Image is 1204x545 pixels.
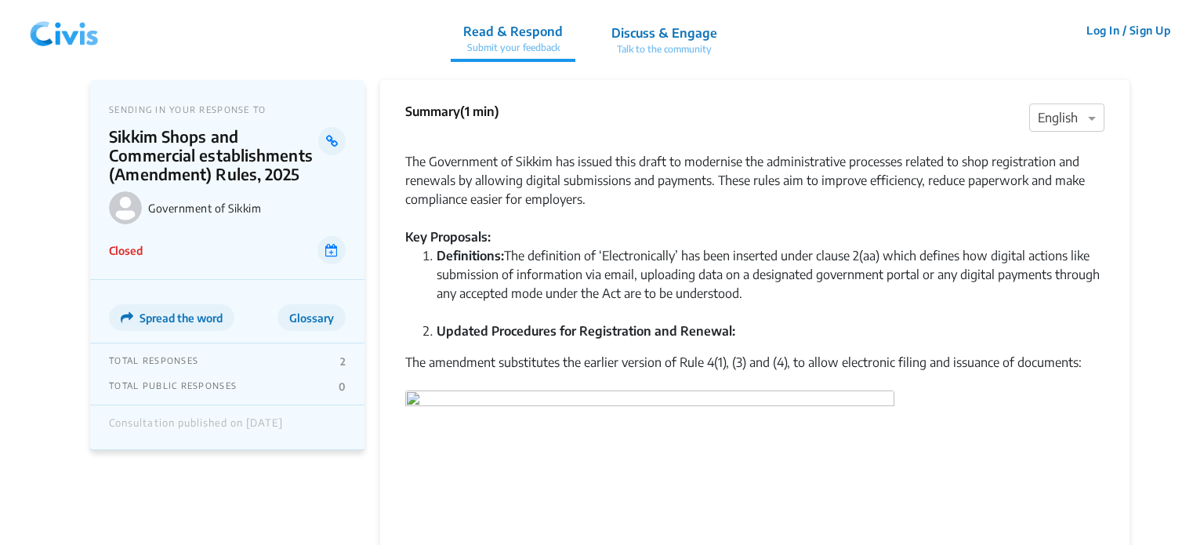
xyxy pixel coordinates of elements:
[460,104,499,119] span: (1 min)
[109,242,143,259] p: Closed
[109,191,142,224] img: Government of Sikkim logo
[437,323,735,339] strong: Updated Procedures for Registration and Renewal:
[140,311,223,325] span: Spread the word
[437,248,504,263] strong: Definitions:
[437,246,1104,322] li: The definition of ‘Electronically’ has been inserted under clause 2(aa) which defines how digital...
[405,102,499,121] p: Summary
[24,7,105,54] img: navlogo.png
[109,380,237,393] p: TOTAL PUBLIC RESPONSES
[611,24,717,42] p: Discuss & Engage
[463,22,563,41] p: Read & Respond
[109,304,234,331] button: Spread the word
[405,133,1104,209] div: The Government of Sikkim has issued this draft to modernise the administrative processes related ...
[289,311,334,325] span: Glossary
[277,304,346,331] button: Glossary
[1076,18,1180,42] button: Log In / Sign Up
[405,229,491,245] strong: Key Proposals:
[339,380,346,393] p: 0
[611,42,717,56] p: Talk to the community
[148,202,346,215] p: Government of Sikkim
[109,355,198,368] p: TOTAL RESPONSES
[109,104,346,114] p: SENDING IN YOUR RESPONSE TO
[340,355,346,368] p: 2
[109,417,283,438] div: Consultation published on [DATE]
[463,41,563,55] p: Submit your feedback
[109,127,318,183] p: Sikkim Shops and Commercial establishments (Amendment) Rules, 2025
[405,353,1104,391] div: The amendment substitutes the earlier version of Rule 4(1), (3) and (4), to allow electronic fili...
